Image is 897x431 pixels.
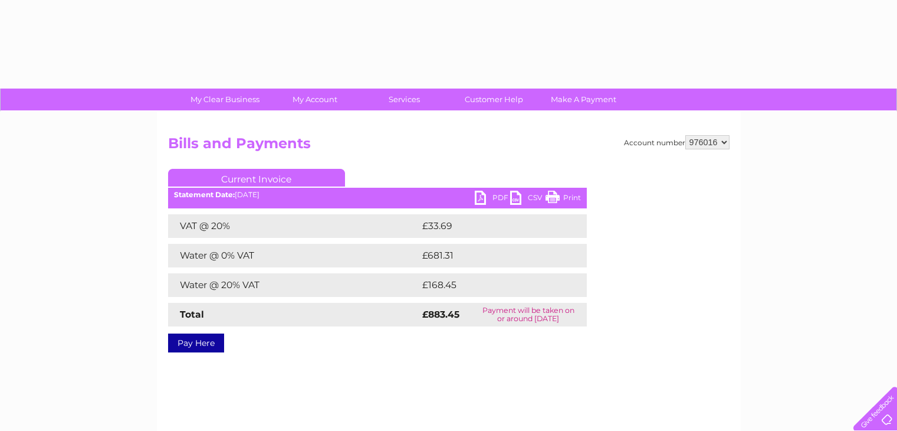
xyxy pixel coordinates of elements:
strong: Total [180,309,204,320]
div: Account number [624,135,730,149]
td: Water @ 0% VAT [168,244,419,267]
td: £168.45 [419,273,566,297]
strong: £883.45 [422,309,459,320]
td: £33.69 [419,214,563,238]
a: PDF [475,191,510,208]
a: Current Invoice [168,169,345,187]
a: My Clear Business [176,89,274,110]
a: Make A Payment [535,89,632,110]
a: Services [356,89,453,110]
b: Statement Date: [174,190,235,199]
td: £681.31 [419,244,564,267]
a: Pay Here [168,334,224,352]
td: Water @ 20% VAT [168,273,419,297]
a: CSV [510,191,546,208]
td: Payment will be taken on or around [DATE] [470,303,586,326]
div: [DATE] [168,191,587,199]
a: Customer Help [445,89,543,110]
h2: Bills and Payments [168,135,730,158]
a: Print [546,191,581,208]
a: My Account [266,89,363,110]
td: VAT @ 20% [168,214,419,238]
